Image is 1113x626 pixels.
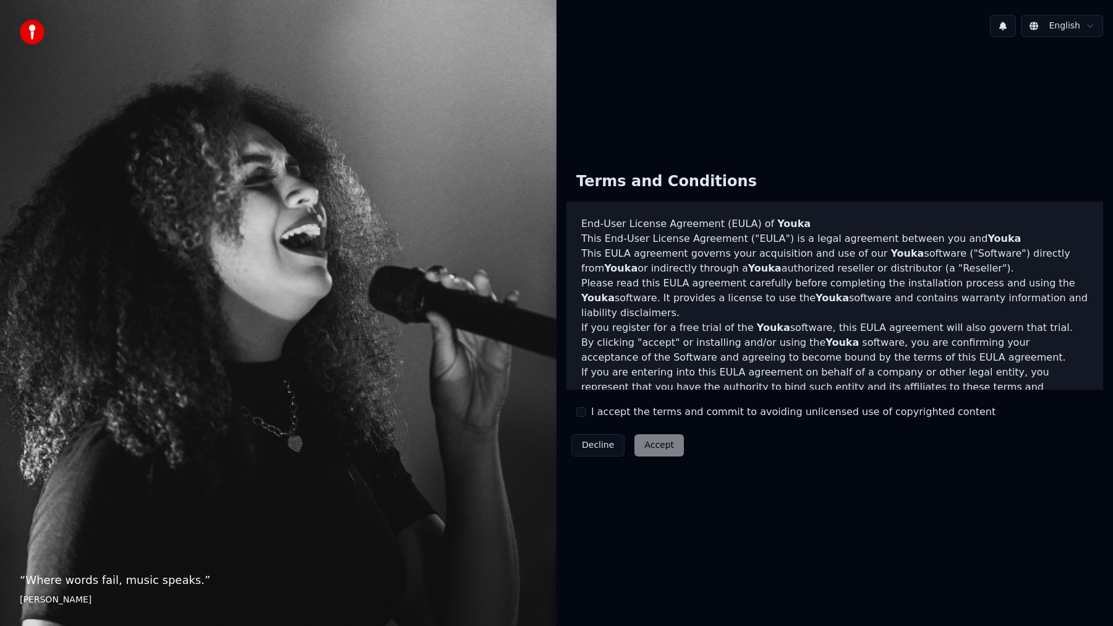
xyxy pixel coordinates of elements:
[581,231,1088,246] p: This End-User License Agreement ("EULA") is a legal agreement between you and
[571,434,625,457] button: Decline
[581,246,1088,276] p: This EULA agreement governs your acquisition and use of our software ("Software") directly from o...
[581,217,1088,231] h3: End-User License Agreement (EULA) of
[20,20,45,45] img: youka
[581,320,1088,365] p: If you register for a free trial of the software, this EULA agreement will also govern that trial...
[581,365,1088,439] p: If you are entering into this EULA agreement on behalf of a company or other legal entity, you re...
[890,247,924,259] span: Youka
[581,276,1088,320] p: Please read this EULA agreement carefully before completing the installation process and using th...
[566,162,767,202] div: Terms and Conditions
[777,218,811,229] span: Youka
[604,262,638,274] span: Youka
[757,322,790,333] span: Youka
[20,594,537,606] footer: [PERSON_NAME]
[581,292,615,304] span: Youka
[825,337,859,348] span: Youka
[591,405,996,419] label: I accept the terms and commit to avoiding unlicensed use of copyrighted content
[816,292,849,304] span: Youka
[987,233,1021,244] span: Youka
[748,262,782,274] span: Youka
[20,572,537,589] p: “ Where words fail, music speaks. ”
